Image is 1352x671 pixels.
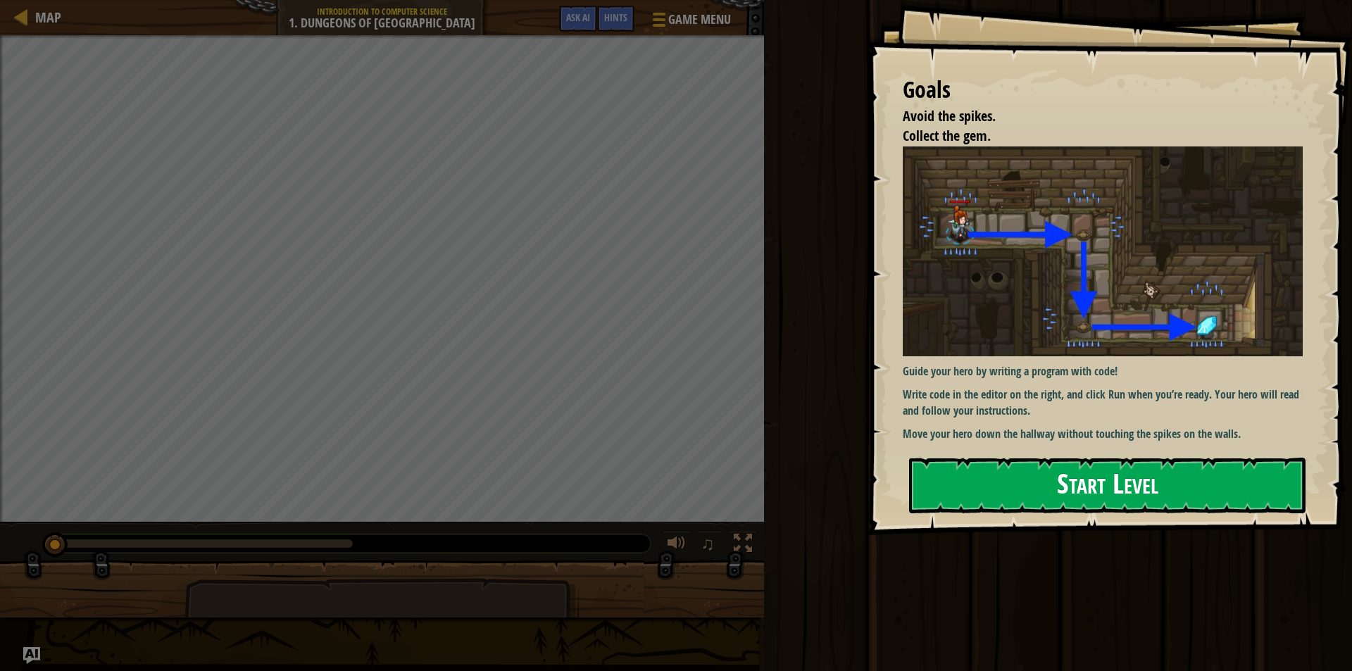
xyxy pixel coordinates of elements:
li: Avoid the spikes. [885,106,1299,127]
button: Start Level [909,458,1306,513]
button: Toggle fullscreen [729,531,757,560]
span: Collect the gem. [903,126,991,145]
p: Write code in the editor on the right, and click Run when you’re ready. Your hero will read it an... [903,387,1313,419]
button: Adjust volume [663,531,691,560]
span: Avoid the spikes. [903,106,996,125]
button: Game Menu [641,6,739,39]
button: ♫ [698,531,722,560]
span: Map [35,8,61,27]
button: Ask AI [559,6,597,32]
span: ♫ [701,533,715,554]
p: Guide your hero by writing a program with code! [903,363,1313,380]
span: Ask AI [566,11,590,24]
div: Goals [903,74,1303,106]
a: Map [28,8,61,27]
li: Collect the gem. [885,126,1299,146]
p: Move your hero down the hallway without touching the spikes on the walls. [903,426,1313,442]
button: Ask AI [23,647,40,664]
span: Game Menu [668,11,731,29]
span: Hints [604,11,627,24]
img: Dungeons of kithgard [903,146,1313,357]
